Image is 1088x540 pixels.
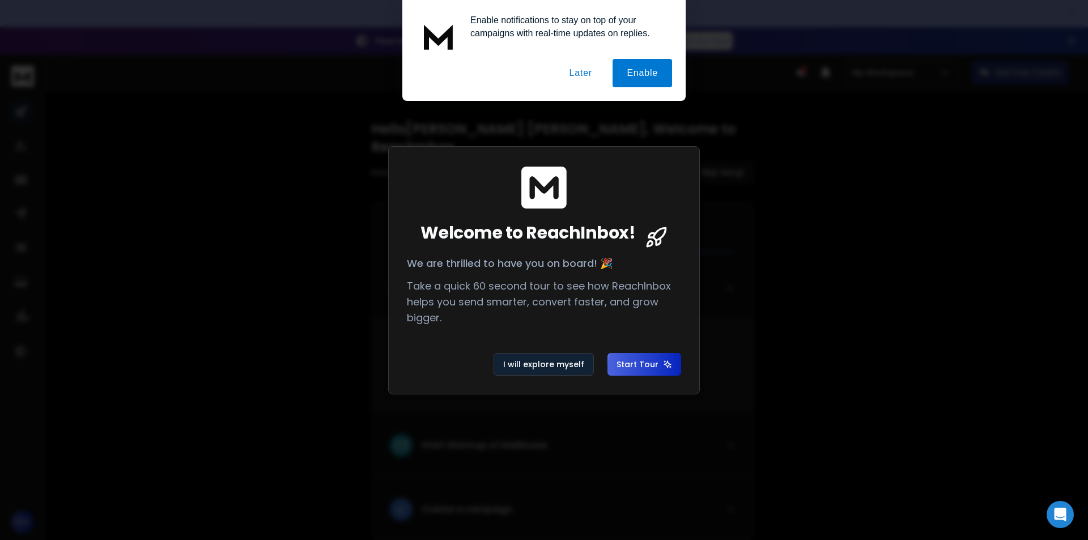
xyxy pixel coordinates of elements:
[407,278,681,326] p: Take a quick 60 second tour to see how ReachInbox helps you send smarter, convert faster, and gro...
[1047,501,1074,528] div: Open Intercom Messenger
[617,359,672,370] span: Start Tour
[607,353,681,376] button: Start Tour
[613,59,672,87] button: Enable
[420,223,635,243] span: Welcome to ReachInbox!
[555,59,606,87] button: Later
[407,256,681,271] p: We are thrilled to have you on board! 🎉
[494,353,594,376] button: I will explore myself
[461,14,672,40] div: Enable notifications to stay on top of your campaigns with real-time updates on replies.
[416,14,461,59] img: notification icon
